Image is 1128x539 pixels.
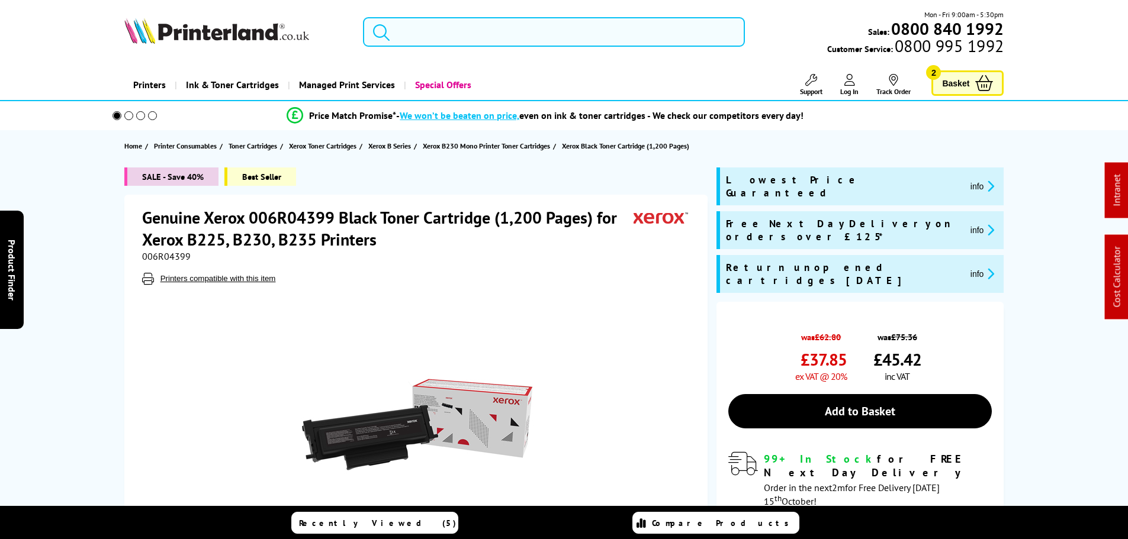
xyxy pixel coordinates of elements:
[562,140,692,152] a: Xerox Black Toner Cartridge (1,200 Pages)
[764,452,992,479] div: for FREE Next Day Delivery
[726,261,961,287] span: Return unopened cartridges [DATE]
[800,74,822,96] a: Support
[889,23,1004,34] a: 0800 840 1992
[931,70,1004,96] a: Basket 2
[924,9,1004,20] span: Mon - Fri 9:00am - 5:30pm
[815,331,841,343] strike: £62.80
[728,394,992,428] a: Add to Basket
[926,65,941,80] span: 2
[632,512,799,534] a: Compare Products
[873,348,921,370] span: £45.42
[728,452,992,506] div: modal_delivery
[967,267,998,280] button: promo-description
[827,40,1004,54] span: Customer Service:
[368,140,414,152] a: Xerox B Series
[942,75,969,91] span: Basket
[404,70,480,100] a: Special Offers
[124,18,309,44] img: Printerland Logo
[157,273,279,283] button: Printers compatible with this item
[1111,247,1123,308] a: Cost Calculator
[764,452,877,466] span: 99+ In Stock
[868,26,889,37] span: Sales:
[795,325,847,343] span: was
[154,140,220,152] a: Printer Consumables
[400,109,519,121] span: We won’t be beaten on price,
[142,206,634,250] h1: Genuine Xerox 006R04399 Black Toner Cartridge (1,200 Pages) for Xerox B225, B230, B235 Printers
[396,109,804,121] div: - even on ink & toner cartridges - We check our competitors every day!
[967,179,998,193] button: promo-description
[289,140,359,152] a: Xerox Toner Cartridges
[891,331,917,343] strike: £75.36
[801,348,847,370] span: £37.85
[764,482,940,507] span: Order in the next for Free Delivery [DATE] 15 October!
[229,140,280,152] a: Toner Cartridges
[289,140,356,152] span: Xerox Toner Cartridges
[726,173,961,199] span: Lowest Price Guaranteed
[840,87,859,96] span: Log In
[893,40,1004,51] span: 0800 995 1992
[124,70,175,100] a: Printers
[832,482,845,493] span: 2m
[224,167,296,186] span: Best Seller
[299,518,457,528] span: Recently Viewed (5)
[6,239,18,300] span: Product Finder
[124,140,142,152] span: Home
[288,70,404,100] a: Managed Print Services
[891,18,1004,40] b: 0800 840 1992
[142,250,191,262] span: 006R04399
[175,70,288,100] a: Ink & Toner Cartridges
[775,493,782,504] sup: th
[97,105,995,126] li: modal_Promise
[800,87,822,96] span: Support
[1111,175,1123,206] a: Intranet
[368,140,411,152] span: Xerox B Series
[652,518,795,528] span: Compare Products
[291,512,458,534] a: Recently Viewed (5)
[795,370,847,382] span: ex VAT @ 20%
[562,140,689,152] span: Xerox Black Toner Cartridge (1,200 Pages)
[124,140,145,152] a: Home
[726,217,961,243] span: Free Next Day Delivery on orders over £125*
[154,140,217,152] span: Printer Consumables
[634,206,688,228] img: Xerox
[876,74,911,96] a: Track Order
[423,140,550,152] span: Xerox B230 Mono Printer Toner Cartridges
[124,167,218,186] span: SALE - Save 40%
[423,140,553,152] a: Xerox B230 Mono Printer Toner Cartridges
[229,140,277,152] span: Toner Cartridges
[186,70,279,100] span: Ink & Toner Cartridges
[124,18,349,46] a: Printerland Logo
[967,223,998,237] button: promo-description
[873,325,921,343] span: was
[840,74,859,96] a: Log In
[885,370,910,382] span: inc VAT
[309,109,396,121] span: Price Match Promise*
